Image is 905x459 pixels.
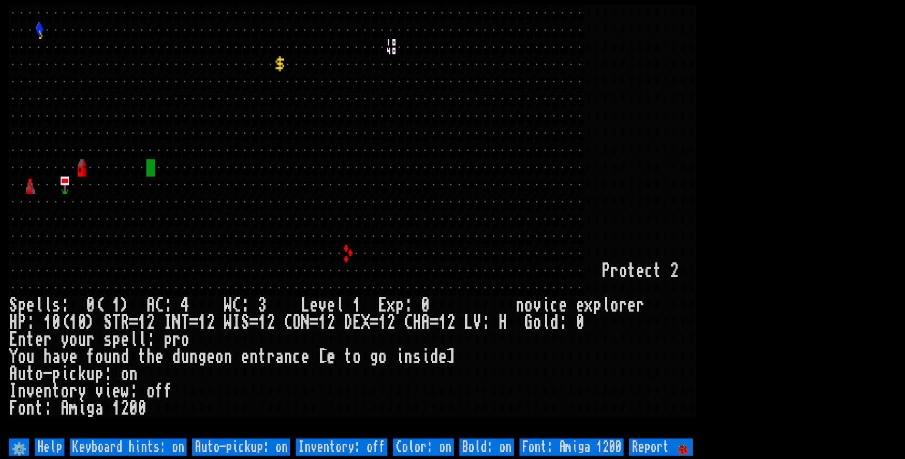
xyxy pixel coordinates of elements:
[104,365,112,383] div: :
[292,314,301,331] div: O
[121,348,129,365] div: d
[344,348,353,365] div: t
[78,331,86,348] div: u
[438,348,447,365] div: e
[267,348,275,365] div: r
[241,314,250,331] div: S
[602,262,610,280] div: P
[26,314,35,331] div: :
[146,297,155,314] div: A
[584,297,593,314] div: x
[353,297,361,314] div: 1
[207,348,215,365] div: e
[9,314,18,331] div: H
[619,262,627,280] div: o
[387,314,395,331] div: 2
[387,297,395,314] div: x
[550,314,559,331] div: d
[35,400,43,417] div: t
[78,365,86,383] div: k
[129,331,138,348] div: l
[121,365,129,383] div: o
[104,314,112,331] div: S
[138,314,146,331] div: 1
[18,365,26,383] div: u
[172,331,181,348] div: r
[438,314,447,331] div: 1
[69,331,78,348] div: o
[232,314,241,331] div: I
[267,314,275,331] div: 2
[95,383,104,400] div: v
[576,314,584,331] div: 0
[112,331,121,348] div: p
[250,314,258,331] div: =
[516,297,524,314] div: n
[393,438,454,456] input: Color: on
[164,331,172,348] div: p
[104,383,112,400] div: i
[129,365,138,383] div: n
[146,348,155,365] div: h
[292,348,301,365] div: c
[395,348,404,365] div: i
[524,297,533,314] div: o
[112,400,121,417] div: 1
[69,383,78,400] div: r
[138,400,146,417] div: 0
[9,383,18,400] div: I
[370,348,378,365] div: g
[43,331,52,348] div: r
[627,262,636,280] div: t
[9,400,18,417] div: F
[26,365,35,383] div: t
[9,331,18,348] div: E
[18,348,26,365] div: o
[250,348,258,365] div: n
[138,348,146,365] div: t
[86,348,95,365] div: f
[258,348,267,365] div: t
[301,314,310,331] div: N
[610,297,619,314] div: o
[301,297,310,314] div: L
[61,400,69,417] div: A
[481,314,490,331] div: :
[645,262,653,280] div: c
[258,314,267,331] div: 1
[35,365,43,383] div: o
[35,297,43,314] div: l
[395,297,404,314] div: p
[404,348,413,365] div: n
[610,262,619,280] div: r
[129,314,138,331] div: =
[327,297,335,314] div: e
[61,297,69,314] div: :
[146,383,155,400] div: o
[43,383,52,400] div: n
[35,331,43,348] div: e
[215,348,224,365] div: o
[9,365,18,383] div: A
[593,297,602,314] div: p
[95,297,104,314] div: (
[104,348,112,365] div: u
[327,314,335,331] div: 2
[78,400,86,417] div: i
[629,438,693,456] input: Report 🐞
[353,314,361,331] div: E
[524,314,533,331] div: G
[18,383,26,400] div: n
[155,383,164,400] div: f
[636,262,645,280] div: e
[86,297,95,314] div: 0
[164,314,172,331] div: I
[421,348,430,365] div: i
[284,314,292,331] div: C
[129,400,138,417] div: 0
[327,348,335,365] div: e
[121,400,129,417] div: 2
[353,348,361,365] div: o
[78,314,86,331] div: 0
[318,297,327,314] div: v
